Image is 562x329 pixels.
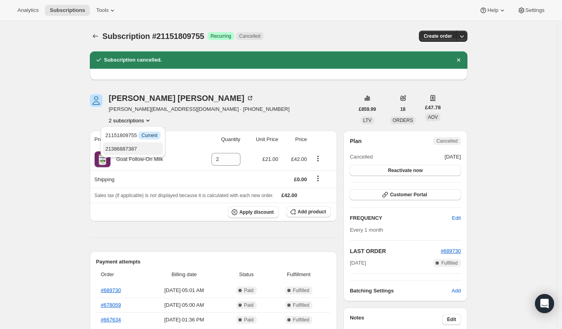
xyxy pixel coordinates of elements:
h2: LAST ORDER [350,247,441,255]
span: Cancelled [239,33,260,39]
span: 18 [400,106,405,112]
button: Shipping actions [312,174,324,183]
button: Add [447,284,465,297]
span: Settings [525,7,545,14]
span: Edit [447,316,456,323]
span: £47.78 [425,104,441,112]
span: Current [141,132,157,139]
span: £0.00 [294,176,307,182]
span: Apply discount [239,209,274,215]
span: 21386887387 [105,146,137,152]
span: Every 1 month [350,227,383,233]
span: Fulfilled [293,302,309,308]
h3: Notes [350,314,442,325]
h2: Plan [350,137,362,145]
span: Sales tax (if applicable) is not displayed because it is calculated with each new order. [95,193,274,198]
button: Add product [287,206,331,217]
button: Customer Portal [350,189,461,200]
button: Settings [513,5,549,16]
span: [DATE] · 01:36 PM [147,316,222,324]
span: Fulfillment [271,271,326,279]
span: Fulfilled [293,317,309,323]
span: Subscriptions [50,7,85,14]
div: [PERSON_NAME] [PERSON_NAME] [109,94,254,102]
th: Unit Price [243,131,281,148]
h2: Payment attempts [96,258,331,266]
th: Quantity [196,131,243,148]
button: Edit [447,212,465,224]
button: Dismiss notification [453,54,464,66]
button: 21386887387 [103,142,163,155]
span: Cancelled [436,138,457,144]
span: Create order [424,33,452,39]
span: Help [487,7,498,14]
span: £21.00 [262,156,278,162]
span: [DATE] [445,153,461,161]
button: Subscriptions [90,31,101,42]
h2: Subscription cancelled. [104,56,162,64]
button: Reactivate now [350,165,461,176]
button: Apply discount [228,206,279,218]
a: #689730 [441,248,461,254]
span: Recurring [211,33,231,39]
span: Sam Galloway [90,94,103,107]
button: Subscriptions [45,5,90,16]
button: Analytics [13,5,43,16]
a: #689730 [101,287,121,293]
th: Shipping [90,170,196,188]
span: Billing date [147,271,222,279]
span: Paid [244,317,254,323]
a: #678059 [101,302,121,308]
button: Product actions [312,154,324,163]
h6: Batching Settings [350,287,452,295]
span: [DATE] [350,259,366,267]
span: Subscription #21151809755 [103,32,204,41]
span: 21151809755 [105,132,161,138]
div: Open Intercom Messenger [535,294,554,313]
span: Edit [452,214,461,222]
span: Tools [96,7,109,14]
span: £859.99 [359,106,376,112]
span: Analytics [17,7,39,14]
button: Product actions [109,116,152,124]
button: #689730 [441,247,461,255]
button: Help [475,5,511,16]
th: Price [281,131,309,148]
span: Add [452,287,461,295]
a: #667634 [101,317,121,323]
button: 18 [395,104,410,115]
span: £42.00 [291,156,307,162]
span: ORDERS [393,118,413,123]
h2: FREQUENCY [350,214,452,222]
span: [DATE] · 05:00 AM [147,301,222,309]
span: Reactivate now [388,167,422,174]
span: Add product [298,209,326,215]
button: Edit [442,314,461,325]
th: Order [96,266,145,283]
button: Create order [419,31,457,42]
span: [PERSON_NAME][EMAIL_ADDRESS][DOMAIN_NAME] · [PHONE_NUMBER] [109,105,290,113]
span: Fulfilled [441,260,457,266]
span: Paid [244,302,254,308]
span: [DATE] · 05:01 AM [147,286,222,294]
span: AOV [428,114,438,120]
button: Tools [91,5,121,16]
button: 21151809755 InfoCurrent [103,129,163,141]
span: Paid [244,287,254,294]
th: Product [90,131,196,148]
span: Status [226,271,267,279]
span: Customer Portal [390,192,427,198]
span: LTV [363,118,372,123]
span: £42.00 [281,192,297,198]
img: product img [95,151,110,167]
button: £859.99 [354,104,381,115]
span: Cancelled [350,153,373,161]
span: Fulfilled [293,287,309,294]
